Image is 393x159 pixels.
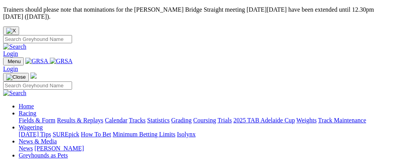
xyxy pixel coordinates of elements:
[3,57,24,65] button: Toggle navigation
[171,117,192,124] a: Grading
[193,117,216,124] a: Coursing
[3,6,390,20] p: Trainers should please note that nominations for the [PERSON_NAME] Bridge Straight meeting [DATE]...
[3,50,18,57] a: Login
[147,117,170,124] a: Statistics
[19,117,390,124] div: Racing
[3,43,26,50] img: Search
[113,131,175,138] a: Minimum Betting Limits
[50,58,73,65] img: GRSA
[3,65,18,72] a: Login
[296,117,317,124] a: Weights
[30,72,37,79] img: logo-grsa-white.png
[53,131,79,138] a: SUREpick
[3,90,26,97] img: Search
[177,131,196,138] a: Isolynx
[318,117,366,124] a: Track Maintenance
[233,117,295,124] a: 2025 TAB Adelaide Cup
[3,26,19,35] button: Close
[19,145,33,152] a: News
[19,131,390,138] div: Wagering
[81,131,111,138] a: How To Bet
[3,35,72,43] input: Search
[19,117,55,124] a: Fields & Form
[19,138,57,145] a: News & Media
[19,110,36,117] a: Racing
[19,145,390,152] div: News & Media
[19,131,51,138] a: [DATE] Tips
[3,81,72,90] input: Search
[6,74,26,80] img: Close
[57,117,103,124] a: Results & Replays
[19,124,43,131] a: Wagering
[8,58,21,64] span: Menu
[25,58,48,65] img: GRSA
[6,28,16,34] img: X
[34,145,84,152] a: [PERSON_NAME]
[19,152,68,159] a: Greyhounds as Pets
[129,117,146,124] a: Tracks
[19,103,34,110] a: Home
[3,73,29,81] button: Toggle navigation
[217,117,232,124] a: Trials
[105,117,127,124] a: Calendar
